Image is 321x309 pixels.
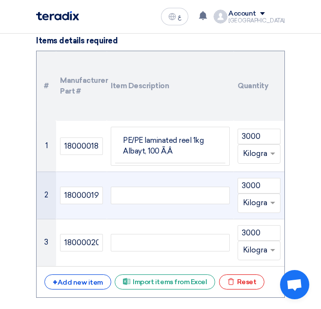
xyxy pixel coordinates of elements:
div: Open chat [280,270,309,299]
div: Import items from Excel [115,274,215,290]
div: Reset [219,274,265,290]
input: Amount [238,178,281,193]
th: Manufacturer Part # [56,51,107,121]
div: Name [111,127,230,166]
td: 3 [37,219,56,266]
input: Model Number [60,234,103,251]
img: profile_test.png [214,10,227,23]
div: Name [111,187,230,204]
div: Add new item [44,274,111,290]
td: 1 [37,121,56,172]
label: Items details required [36,35,118,47]
input: Model Number [60,187,103,204]
button: ع [161,8,188,25]
input: Amount [238,225,281,241]
div: Name [111,234,230,251]
th: Quantity [234,51,284,121]
th: Serial Number [37,51,56,121]
input: Model Number [60,137,103,155]
span: ع [178,13,181,20]
input: Amount [238,129,281,144]
span: + [53,278,58,287]
td: PE/PE laminated reel 1kg Albayt, 100 Ã‚Â [115,129,225,163]
div: Account [228,10,256,18]
td: 2 [37,172,56,219]
th: Item Description [107,51,234,121]
img: Teradix logo [36,11,79,20]
div: [GEOGRAPHIC_DATA] [228,18,285,23]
